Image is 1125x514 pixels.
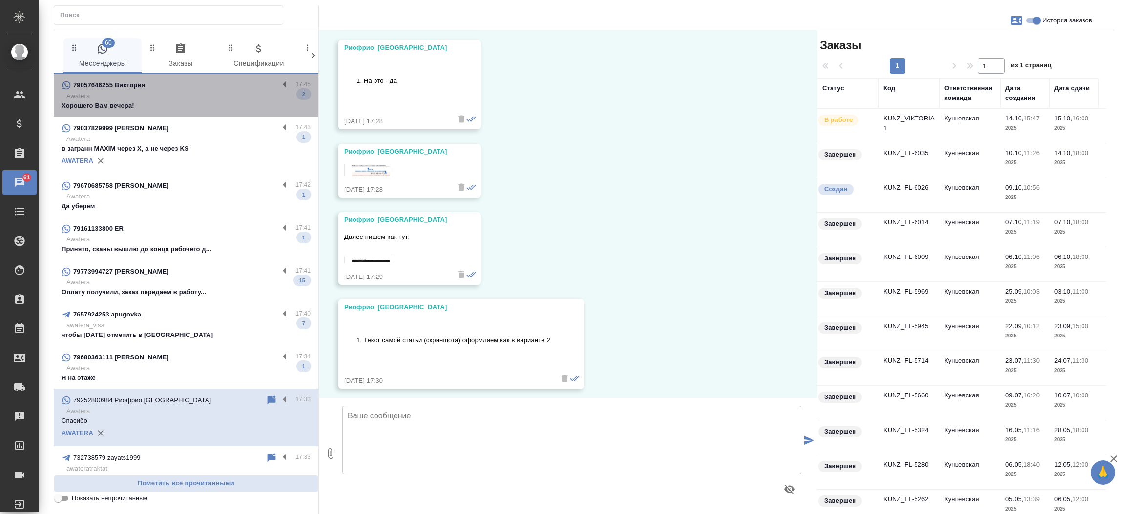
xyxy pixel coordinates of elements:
p: 2025 [1005,435,1044,445]
p: 17:40 [295,309,311,318]
div: Дата сдачи [1054,83,1090,93]
p: 18:00 [1072,149,1088,157]
p: 10:12 [1023,322,1040,330]
p: 79037829999 [PERSON_NAME] [73,123,169,133]
div: Выставляет КМ при направлении счета или после выполнения всех работ/сдачи заказа клиенту. Окончат... [817,460,874,473]
td: KUNZ_FL-5945 [878,316,939,351]
p: 17:43 [295,122,311,132]
td: KUNZ_FL-5660 [878,386,939,420]
span: Клиенты [304,43,370,70]
p: 79680363111 [PERSON_NAME] [73,353,169,362]
p: 11:30 [1072,357,1088,364]
p: 07.10, [1054,218,1072,226]
p: 06.10, [1005,253,1023,260]
p: 79057646255 Виктория [73,80,145,90]
span: 7 [296,318,311,328]
p: 10:00 [1072,392,1088,399]
p: 2025 [1054,435,1093,445]
p: Завершен [824,357,856,367]
td: KUNZ_VIKTORIA-1 [878,109,939,143]
p: Принято, сканы вышлю до конца рабочего д... [62,244,311,254]
span: Заказы [147,43,214,70]
p: 06.05, [1005,461,1023,468]
p: Завершен [824,323,856,333]
span: 60 [102,38,115,48]
p: 11:19 [1023,218,1040,226]
button: 🙏 [1091,460,1115,485]
p: 2025 [1005,297,1044,306]
span: 61 [18,173,36,182]
p: Завершен [824,254,856,263]
p: Хорошо! [62,474,311,483]
button: Пометить все прочитанными [54,475,318,492]
p: Awatera [66,363,311,373]
p: 18:00 [1072,218,1088,226]
p: Завершен [824,288,856,298]
div: Выставляет КМ при направлении счета или после выполнения всех работ/сдачи заказа клиенту. Окончат... [817,425,874,438]
li: Текст самой статьи (скриншота) оформляем как в варианте 2 [364,336,550,345]
p: 17:42 [295,180,311,190]
p: 17:33 [295,452,311,462]
div: 79773994727 [PERSON_NAME]17:41AwateraОплату получили, заказ передаем в работу...15 [54,260,318,303]
p: 2025 [1054,400,1093,410]
div: Код [883,83,895,93]
p: Хорошего Вам вечера! [62,101,311,111]
p: 7657924253 apugovka [73,310,141,319]
p: 79670685758 [PERSON_NAME] [73,181,169,191]
td: Кунцевская [939,420,1000,455]
div: Выставляет КМ при направлении счета или после выполнения всех работ/сдачи заказа клиенту. Окончат... [817,287,874,300]
div: Выставляет КМ при направлении счета или после выполнения всех работ/сдачи заказа клиенту. Окончат... [817,356,874,369]
p: Awatera [66,406,311,416]
td: KUNZ_FL-5714 [878,351,939,385]
span: 15 [293,276,311,285]
button: Удалить привязку [93,154,108,168]
p: 06.10, [1054,253,1072,260]
p: 2025 [1005,366,1044,376]
span: Заказы [817,38,861,53]
a: AWATERA [62,157,93,164]
td: Кунцевская [939,109,1000,143]
p: 11:26 [1023,149,1040,157]
span: 1 [296,190,311,199]
p: 10.10, [1005,149,1023,157]
div: 732738579 zayats199917:33awateratraktatХорошо! [54,446,318,489]
td: KUNZ_FL-5969 [878,282,939,316]
div: 79161133800 ER17:41AwateraПринято, сканы вышлю до конца рабочего д...1 [54,217,318,260]
p: 06.05, [1054,495,1072,503]
p: 18:00 [1072,426,1088,434]
p: 17:41 [295,223,311,233]
p: 11:00 [1072,288,1088,295]
td: KUNZ_FL-5324 [878,420,939,455]
p: 11:16 [1023,426,1040,434]
p: 732738579 zayats1999 [73,453,141,463]
p: 12.05, [1054,461,1072,468]
div: [DATE] 17:28 [344,117,447,126]
p: 18:40 [1023,461,1040,468]
span: Пометить все прочитанными [59,478,313,489]
svg: Зажми и перетащи, чтобы поменять порядок вкладок [226,43,235,52]
p: 16:00 [1072,115,1088,122]
p: 2025 [1054,366,1093,376]
span: 1 [296,361,311,371]
div: Выставляет КМ при направлении счета или после выполнения всех работ/сдачи заказа клиенту. Окончат... [817,252,874,265]
p: 14.10, [1054,149,1072,157]
div: 79057646255 Виктория17:45AwateraХорошего Вам вечера!2 [54,74,318,117]
div: Пометить непрочитанным [266,452,277,464]
span: Спецификации [226,43,292,70]
p: 2025 [1005,123,1044,133]
div: Выставляет КМ при направлении счета или после выполнения всех работ/сдачи заказа клиенту. Окончат... [817,148,874,161]
div: [DATE] 17:30 [344,376,550,386]
div: 79252800984 Риофрио [GEOGRAPHIC_DATA]17:33AwateraСпасибоAWATERA [54,389,318,446]
p: 17:33 [295,395,311,404]
p: 14.10, [1005,115,1023,122]
p: 23.07, [1005,357,1023,364]
p: 2025 [1005,227,1044,237]
span: 2 [296,89,311,99]
p: 24.07, [1054,357,1072,364]
p: 2025 [1054,158,1093,168]
p: 03.10, [1054,288,1072,295]
p: 79161133800 ER [73,224,124,234]
p: 07.10, [1005,218,1023,226]
p: Спасибо [62,416,311,426]
p: 28.05, [1054,426,1072,434]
